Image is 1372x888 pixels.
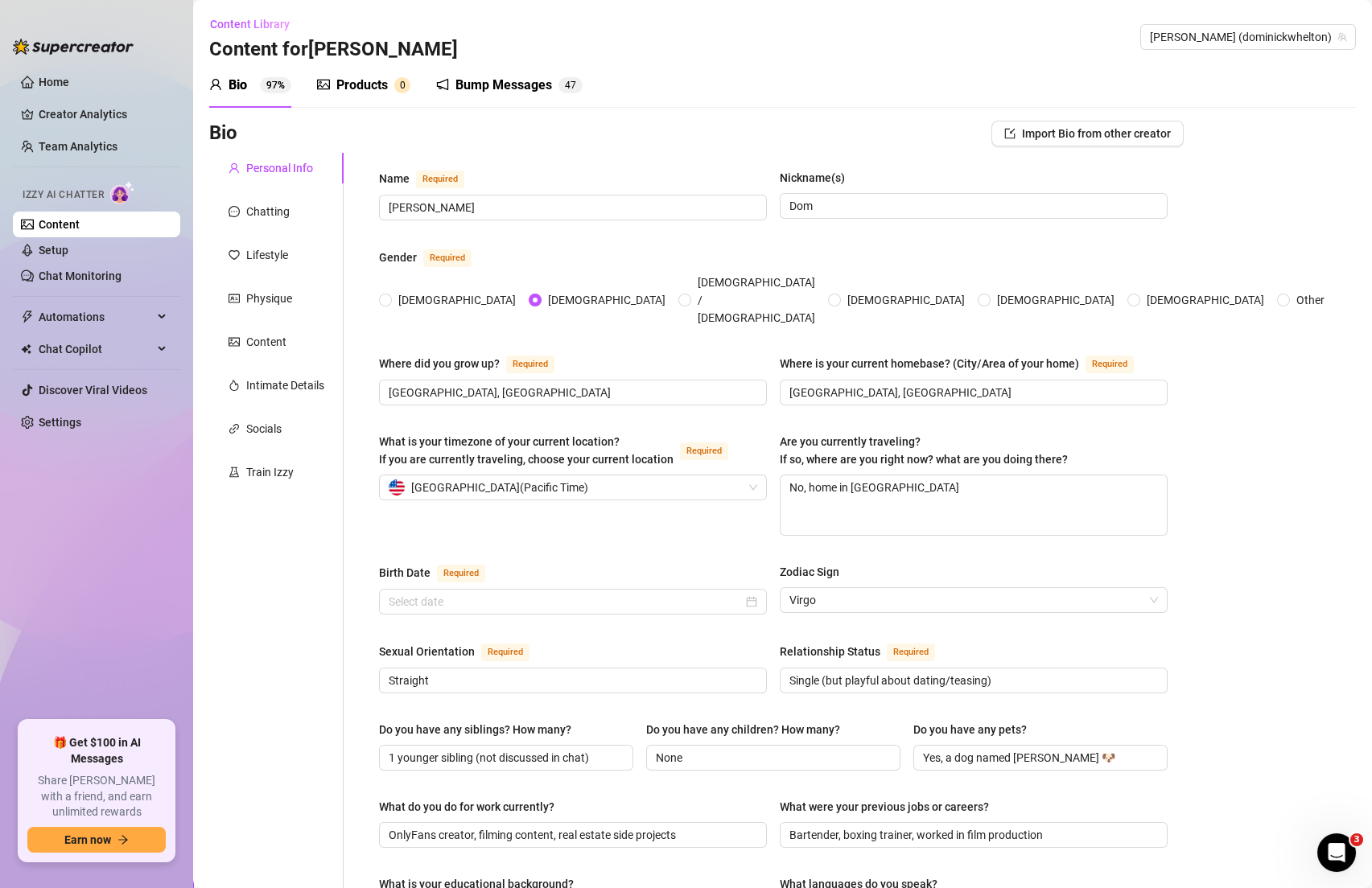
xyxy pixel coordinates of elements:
[13,39,134,55] img: logo-BBDzfeDw.svg
[691,273,822,327] span: [DEMOGRAPHIC_DATA] / [DEMOGRAPHIC_DATA]
[336,76,388,95] div: Products
[16,179,68,196] span: 5 articles
[210,18,290,31] span: Content Library
[1350,833,1363,846] span: 3
[423,249,472,267] span: Required
[241,502,322,566] button: News
[1317,833,1356,872] iframe: Intercom live chat
[887,643,935,661] span: Required
[780,563,839,581] div: Zodiac Sign
[16,487,286,504] p: Billing
[379,248,489,267] label: Gender
[379,355,500,372] div: Where did you grow up?
[1290,291,1331,309] span: Other
[1140,291,1271,309] span: [DEMOGRAPHIC_DATA]
[1337,32,1347,42] span: team
[781,475,1167,535] textarea: No, home in [GEOGRAPHIC_DATA]
[246,290,292,307] div: Physique
[436,78,449,91] span: notification
[16,159,286,176] p: Onboarding to Supercreator
[16,139,286,156] p: Getting Started
[10,42,311,73] div: Search for helpSearch for help
[542,291,672,309] span: [DEMOGRAPHIC_DATA]
[39,304,153,330] span: Automations
[229,467,240,478] span: experiment
[646,721,851,738] label: Do you have any children? How many?
[39,218,80,231] a: Content
[389,593,743,610] input: Birth Date
[27,735,166,767] span: 🎁 Get $100 in AI Messages
[379,721,571,738] div: Do you have any siblings? How many?
[379,354,572,373] label: Where did you grow up?
[10,42,311,73] input: Search for help
[117,834,129,845] span: arrow-right
[229,249,240,261] span: heart
[110,181,135,204] img: AI Chatter
[16,325,286,359] p: Learn about the Supercreator platform and its features
[379,563,503,582] label: Birth Date
[923,749,1155,767] input: Do you have any pets?
[16,425,286,442] p: Answers to your common questions
[161,502,241,566] button: Help
[780,354,1152,373] label: Where is your current homebase? (City/Area of your home)
[1004,128,1016,139] span: import
[389,826,754,844] input: What do you do for work currently?
[209,121,237,146] h3: Bio
[1086,356,1134,373] span: Required
[209,78,222,91] span: user
[389,479,405,495] img: us
[379,642,547,661] label: Sexual Orientation
[23,542,56,553] span: Home
[209,11,303,37] button: Content Library
[209,37,458,63] h3: Content for [PERSON_NAME]
[558,77,583,93] sup: 47
[246,333,286,351] div: Content
[389,749,620,767] input: Do you have any siblings? How many?
[416,171,464,188] span: Required
[780,435,1068,466] span: Are you currently traveling? If so, where are you right now? what are you doing there?
[39,269,122,282] a: Chat Monitoring
[229,162,240,174] span: user
[39,76,69,88] a: Home
[229,76,247,95] div: Bio
[23,187,104,203] span: Izzy AI Chatter
[246,376,324,394] div: Intimate Details
[389,384,754,401] input: Where did you grow up?
[394,77,410,93] sup: 0
[379,170,410,187] div: Name
[246,159,313,177] div: Personal Info
[246,463,294,481] div: Train Izzy
[317,78,330,91] span: picture
[229,206,240,217] span: message
[780,355,1079,372] div: Where is your current homebase? (City/Area of your home)
[780,798,989,816] div: What were your previous jobs or careers?
[16,305,286,322] p: CRM, Chatting and Management Tools
[39,140,117,153] a: Team Analytics
[39,384,147,397] a: Discover Viral Videos
[780,563,851,581] label: Zodiac Sign
[379,798,554,816] div: What do you do for work currently?
[680,442,728,460] span: Required
[21,310,34,323] span: thunderbolt
[656,749,888,767] input: Do you have any children? How many?
[411,475,588,499] span: [GEOGRAPHIC_DATA] ( Pacific Time )
[282,6,311,35] div: Close
[389,199,754,216] input: Name
[266,542,297,553] span: News
[246,420,282,438] div: Socials
[841,291,971,309] span: [DEMOGRAPHIC_DATA]
[506,356,554,373] span: Required
[21,343,31,355] img: Chat Copilot
[991,121,1184,146] button: Import Bio from other creator
[481,643,529,661] span: Required
[780,643,880,660] div: Relationship Status
[379,564,431,582] div: Birth Date
[646,721,840,738] div: Do you have any children? How many?
[392,291,522,309] span: [DEMOGRAPHIC_DATA]
[229,423,240,434] span: link
[379,643,475,660] div: Sexual Orientation
[16,362,75,379] span: 13 articles
[16,93,306,113] h2: 5 collections
[39,336,153,362] span: Chat Copilot
[16,262,68,279] span: 3 articles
